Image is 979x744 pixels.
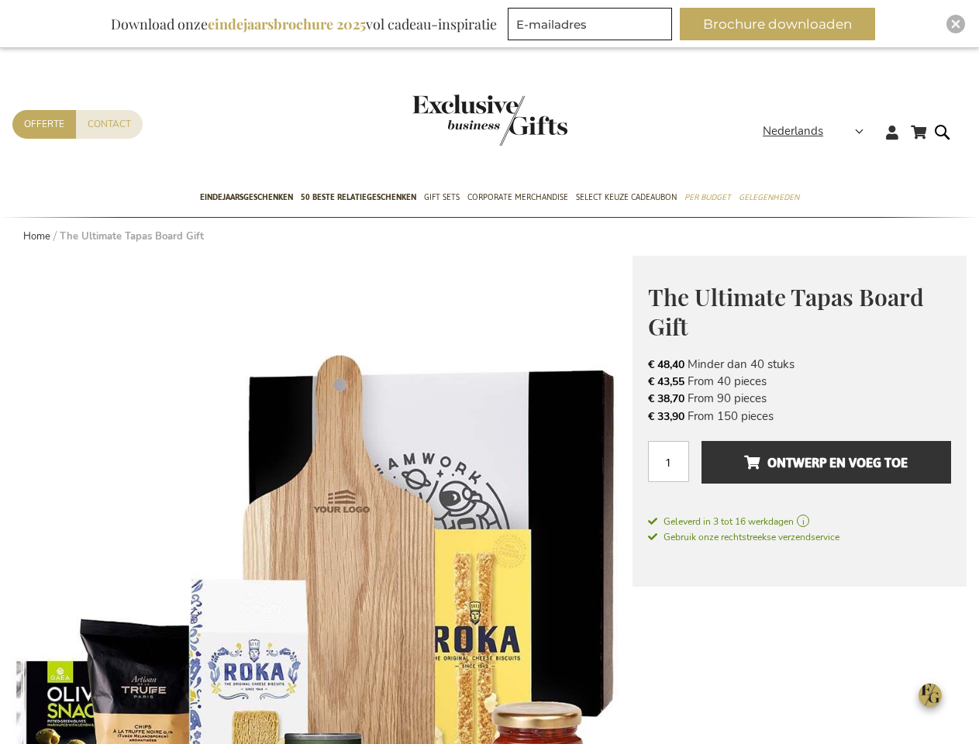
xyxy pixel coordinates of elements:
a: Contact [76,110,143,139]
li: From 150 pieces [648,408,951,425]
span: Per Budget [684,189,731,205]
span: Gebruik onze rechtstreekse verzendservice [648,531,839,543]
form: marketing offers and promotions [508,8,677,45]
span: € 33,90 [648,409,684,424]
span: € 38,70 [648,391,684,406]
li: Minder dan 40 stuks [648,356,951,373]
span: € 43,55 [648,374,684,389]
span: Nederlands [763,122,823,140]
div: Download onze vol cadeau-inspiratie [104,8,504,40]
div: Nederlands [763,122,874,140]
span: € 48,40 [648,357,684,372]
button: Brochure downloaden [680,8,875,40]
span: Gift Sets [424,189,460,205]
img: Close [951,19,960,29]
span: Gelegenheden [739,189,799,205]
div: Close [946,15,965,33]
li: From 40 pieces [648,373,951,390]
img: Exclusive Business gifts logo [412,95,567,146]
a: Geleverd in 3 tot 16 werkdagen [648,515,951,529]
a: Home [23,229,50,243]
span: Ontwerp en voeg toe [744,450,908,475]
span: Eindejaarsgeschenken [200,189,293,205]
span: 50 beste relatiegeschenken [301,189,416,205]
span: The Ultimate Tapas Board Gift [648,281,924,343]
input: Aantal [648,441,689,482]
a: Offerte [12,110,76,139]
b: eindejaarsbrochure 2025 [208,15,366,33]
a: Gebruik onze rechtstreekse verzendservice [648,529,839,544]
input: E-mailadres [508,8,672,40]
button: Ontwerp en voeg toe [702,441,951,484]
span: Corporate Merchandise [467,189,568,205]
li: From 90 pieces [648,390,951,407]
a: store logo [412,95,490,146]
span: Select Keuze Cadeaubon [576,189,677,205]
strong: The Ultimate Tapas Board Gift [60,229,204,243]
